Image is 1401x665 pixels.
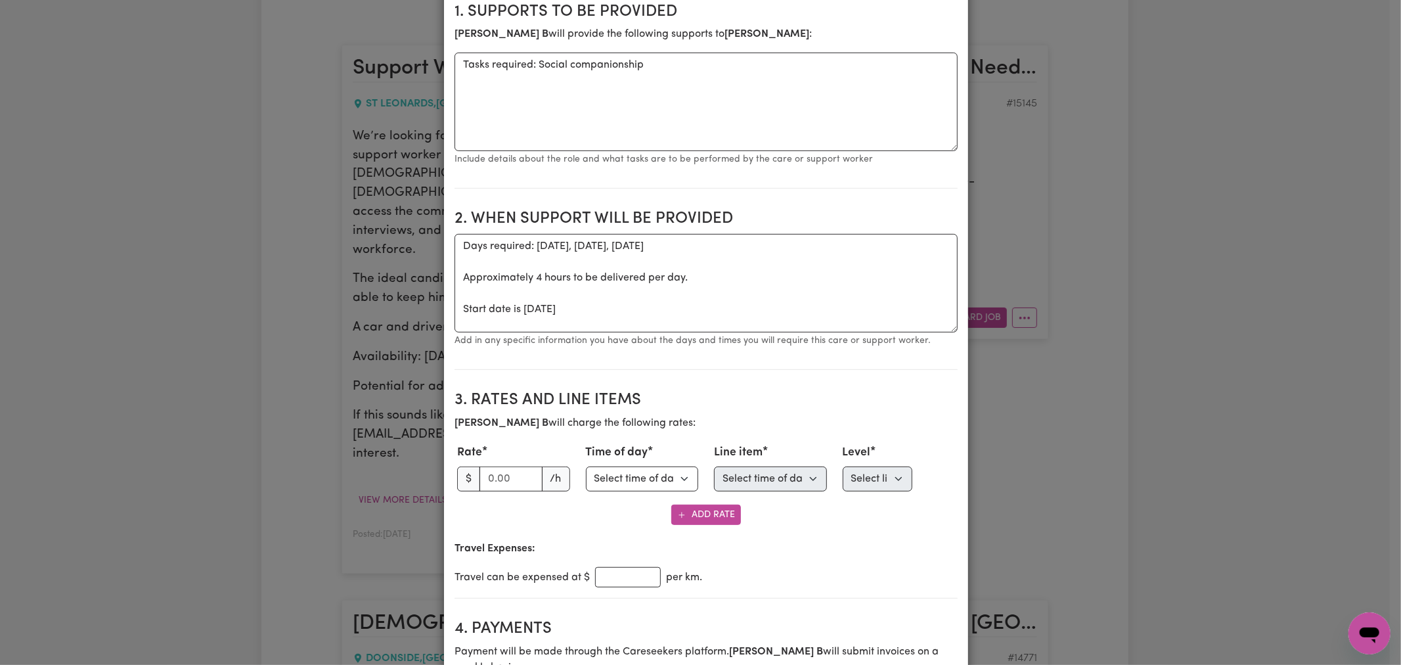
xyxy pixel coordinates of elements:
h2: 3. Rates and Line Items [455,391,958,410]
span: /h [542,467,570,492]
label: Level [843,444,871,461]
b: [PERSON_NAME] B [455,418,548,428]
p: will charge the following rates: [455,415,958,431]
small: Add in any specific information you have about the days and times you will require this care or s... [455,336,931,346]
span: Travel can be expensed at $ [455,570,590,585]
button: Add Rate [671,505,741,525]
h2: 1. Supports to be provided [455,3,958,22]
span: $ [457,467,480,492]
p: will provide the following supports to : [455,26,958,42]
h2: 4. Payments [455,620,958,639]
b: [PERSON_NAME] B [455,29,548,39]
span: per km. [666,570,702,585]
b: [PERSON_NAME] B [729,647,823,657]
input: 0.00 [479,467,543,492]
h2: 2. When support will be provided [455,210,958,229]
textarea: Tasks required: Social companionship [455,53,958,151]
b: [PERSON_NAME] [724,29,809,39]
iframe: Button to launch messaging window [1348,612,1390,654]
label: Rate [457,444,482,461]
textarea: Days required: [DATE], [DATE], [DATE] Approximately 4 hours to be delivered per day. Start date i... [455,234,958,332]
label: Line item [714,444,763,461]
label: Time of day [586,444,648,461]
small: Include details about the role and what tasks are to be performed by the care or support worker [455,154,873,164]
b: Travel Expenses: [455,543,535,554]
